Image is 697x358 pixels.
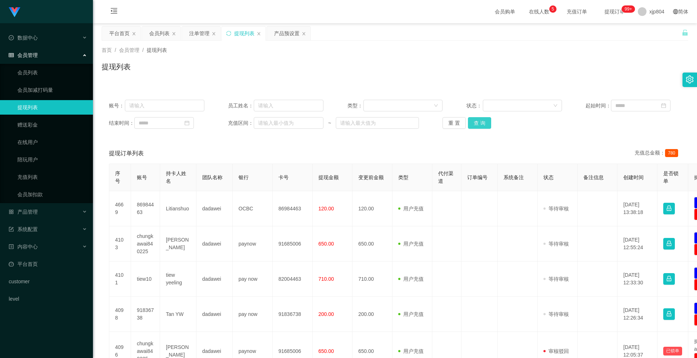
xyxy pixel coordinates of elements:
[663,203,675,214] button: 图标: lock
[233,226,273,262] td: paynow
[318,206,334,211] span: 120.00
[663,308,675,320] button: 图标: lock
[102,0,126,24] i: 图标: menu-fold
[9,209,14,214] i: 图标: appstore-o
[274,26,299,40] div: 产品预设置
[682,29,688,36] i: 图标: unlock
[109,297,131,332] td: 4098
[102,47,112,53] span: 首页
[398,276,424,282] span: 用户充值
[635,149,681,158] div: 充值总金额：
[9,274,87,289] a: customer
[9,292,87,306] a: level
[398,206,424,211] span: 用户充值
[398,311,424,317] span: 用户充值
[663,347,682,355] button: 已锁单
[623,174,644,180] span: 创建时间
[352,226,392,262] td: 650.00
[257,32,261,36] i: 图标: close
[663,273,675,285] button: 图标: lock
[239,174,249,180] span: 银行
[549,5,557,13] sup: 5
[189,26,209,40] div: 注单管理
[17,187,87,202] a: 会员加扣款
[273,191,313,226] td: 86984463
[617,297,657,332] td: [DATE] 12:26:34
[233,262,273,297] td: pay now
[551,5,554,13] p: 5
[9,244,14,249] i: 图标: profile
[184,120,189,125] i: 图标: calendar
[254,100,323,111] input: 请输入
[318,174,339,180] span: 提现金额
[434,103,438,108] i: 图标: down
[665,149,678,157] span: 780
[17,135,87,149] a: 在线用户
[661,103,666,108] i: 图标: calendar
[212,32,216,36] i: 图标: close
[543,241,569,247] span: 等待审核
[563,9,591,14] span: 充值订单
[233,297,273,332] td: pay now
[543,311,569,317] span: 等待审核
[131,191,160,226] td: 86984463
[443,117,466,129] button: 重 置
[323,119,336,127] span: ~
[543,276,569,282] span: 等待审核
[109,191,131,226] td: 4669
[318,311,334,317] span: 200.00
[617,262,657,297] td: [DATE] 12:33:30
[137,174,147,180] span: 账号
[131,226,160,262] td: chungkawai840225
[160,297,196,332] td: Tan YW
[9,52,38,58] span: 会员管理
[115,47,116,53] span: /
[149,26,170,40] div: 会员列表
[398,348,424,354] span: 用户充值
[102,61,131,72] h1: 提现列表
[336,117,419,129] input: 请输入最大值为
[109,226,131,262] td: 4103
[673,9,678,14] i: 图标: global
[617,226,657,262] td: [DATE] 12:55:24
[9,7,20,17] img: logo.9652507e.png
[9,53,14,58] i: 图标: table
[228,119,253,127] span: 充值区间：
[17,100,87,115] a: 提现列表
[234,26,254,40] div: 提现列表
[358,174,384,180] span: 变更前金额
[109,262,131,297] td: 4101
[160,262,196,297] td: tiew yeeling
[109,119,134,127] span: 结束时间：
[166,170,186,184] span: 持卡人姓名
[196,262,233,297] td: dadawei
[622,5,635,13] sup: 285
[17,152,87,167] a: 陪玩用户
[196,226,233,262] td: dadawei
[273,262,313,297] td: 82004463
[318,276,334,282] span: 710.00
[131,262,160,297] td: tiew10
[17,118,87,132] a: 赠送彩金
[17,83,87,97] a: 会员加减打码量
[132,32,136,36] i: 图标: close
[686,75,694,83] i: 图标: setting
[553,103,558,108] i: 图标: down
[525,9,553,14] span: 在线人数
[438,170,453,184] span: 代付渠道
[9,209,38,215] span: 产品管理
[347,102,364,110] span: 类型：
[543,174,554,180] span: 状态
[352,297,392,332] td: 200.00
[318,348,334,354] span: 650.00
[398,174,408,180] span: 类型
[663,170,678,184] span: 是否锁单
[9,244,38,250] span: 内容中心
[466,102,483,110] span: 状态：
[196,191,233,226] td: dadawei
[273,297,313,332] td: 91836738
[196,297,233,332] td: dadawei
[278,174,289,180] span: 卡号
[17,65,87,80] a: 会员列表
[160,191,196,226] td: Litianshuo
